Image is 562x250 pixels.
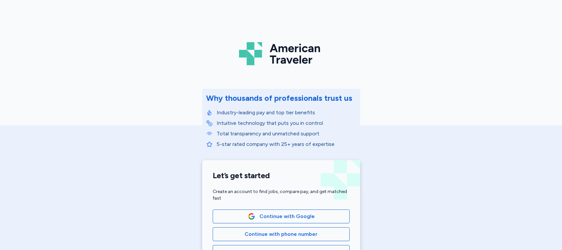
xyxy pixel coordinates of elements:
button: Continue with phone number [213,227,350,241]
span: Continue with Google [259,212,315,220]
p: Total transparency and unmatched support [217,130,356,138]
img: Google Logo [248,213,255,220]
div: Why thousands of professionals trust us [206,93,352,103]
button: Google LogoContinue with Google [213,209,350,223]
h1: Let’s get started [213,171,350,181]
img: Logo [239,40,323,68]
div: Create an account to find jobs, compare pay, and get matched fast [213,188,350,202]
span: Continue with phone number [245,230,317,238]
p: 5-star rated company with 25+ years of expertise [217,140,356,148]
p: Intuitive technology that puts you in control [217,119,356,127]
p: Industry-leading pay and top tier benefits [217,109,356,117]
